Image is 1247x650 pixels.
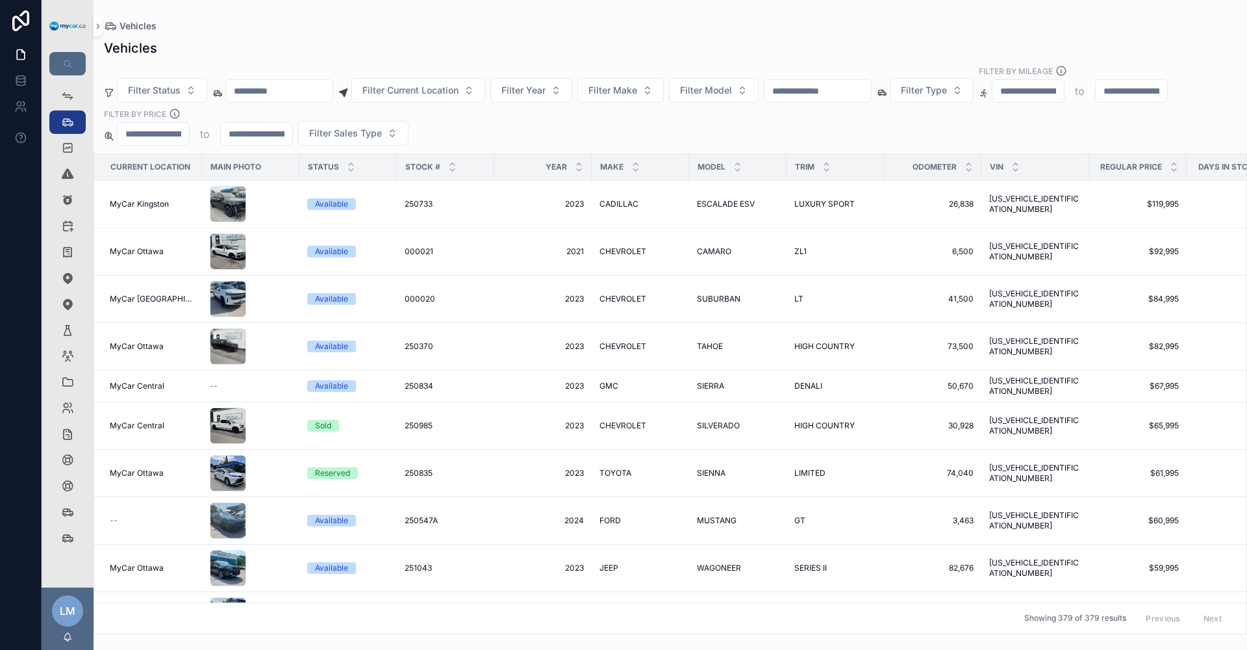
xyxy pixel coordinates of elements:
span: 2023 [502,421,584,431]
a: GMC [599,381,681,391]
a: MyCar Ottawa [110,246,194,257]
span: Filter Sales Type [309,127,382,140]
span: 2023 [502,294,584,304]
span: LT [794,294,803,304]
a: 2024 [502,515,584,526]
div: Available [315,562,348,574]
span: TOYOTA [599,468,631,478]
span: Filter Current Location [362,84,459,97]
span: SUBURBAN [697,294,740,304]
div: Available [315,198,348,210]
a: HIGH COUNTRY [794,341,876,352]
div: Available [315,341,348,352]
a: CHEVROLET [599,246,681,257]
span: $92,995 [1097,246,1179,257]
a: LIMITED [794,468,876,478]
span: [US_VEHICLE_IDENTIFICATION_NUMBER] [989,194,1081,214]
button: Select Button [351,78,485,103]
a: [US_VEHICLE_IDENTIFICATION_NUMBER] [989,510,1081,531]
a: Available [307,293,389,305]
a: Available [307,515,389,526]
a: Sold [307,420,389,432]
a: Available [307,246,389,257]
a: -- [210,381,292,391]
img: App logo [49,21,86,31]
span: 2023 [502,341,584,352]
a: $59,995 [1097,563,1179,573]
span: 50,670 [892,381,974,391]
a: LUXURY SPORT [794,199,876,209]
a: Vehicles [104,19,157,32]
button: Select Button [669,78,759,103]
span: Model [698,162,725,172]
a: 250835 [405,468,486,478]
a: 2023 [502,199,584,209]
div: Available [315,515,348,526]
a: MyCar Ottawa [110,563,194,573]
label: FILTER BY PRICE [104,108,166,120]
a: CHEVROLET [599,294,681,304]
span: TAHOE [697,341,723,352]
span: Filter Type [901,84,947,97]
a: DENALI [794,381,876,391]
div: Reserved [315,467,350,479]
a: 41,500 [892,294,974,304]
a: 250547A [405,515,486,526]
span: Filter Model [680,84,732,97]
span: MyCar Ottawa [110,246,164,257]
button: Select Button [117,78,207,103]
span: HIGH COUNTRY [794,341,855,352]
span: $119,995 [1097,199,1179,209]
h1: Vehicles [104,39,157,57]
span: 250834 [405,381,433,391]
a: 250834 [405,381,486,391]
span: Regular Price [1100,162,1162,172]
span: 30,928 [892,421,974,431]
span: 2023 [502,381,584,391]
span: Make [600,162,623,172]
span: 250733 [405,199,433,209]
div: Available [315,246,348,257]
span: 82,676 [892,563,974,573]
span: $84,995 [1097,294,1179,304]
a: $61,995 [1097,468,1179,478]
span: MyCar Central [110,381,164,391]
div: Available [315,380,348,392]
a: 250370 [405,341,486,352]
a: 2023 [502,468,584,478]
span: [US_VEHICLE_IDENTIFICATION_NUMBER] [989,376,1081,396]
span: CHEVROLET [599,246,646,257]
a: 2021 [502,246,584,257]
a: $67,995 [1097,381,1179,391]
span: [US_VEHICLE_IDENTIFICATION_NUMBER] [989,241,1081,262]
span: JEEP [599,563,618,573]
a: 26,838 [892,199,974,209]
a: ESCALADE ESV [697,199,779,209]
a: GT [794,515,876,526]
a: Available [307,562,389,574]
a: 6,500 [892,246,974,257]
a: $60,995 [1097,515,1179,526]
span: Showing 379 of 379 results [1024,614,1126,624]
a: CHEVROLET [599,421,681,431]
span: 000020 [405,294,435,304]
a: 74,040 [892,468,974,478]
a: [US_VEHICLE_IDENTIFICATION_NUMBER] [989,289,1081,309]
span: LIMITED [794,468,825,478]
span: SERIES II [794,563,827,573]
a: MyCar Central [110,421,194,431]
a: Reserved [307,467,389,479]
a: 250733 [405,199,486,209]
a: $65,995 [1097,421,1179,431]
span: $82,995 [1097,341,1179,352]
span: MyCar [GEOGRAPHIC_DATA] [110,294,194,304]
a: [US_VEHICLE_IDENTIFICATION_NUMBER] [989,336,1081,357]
span: -- [210,381,218,391]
